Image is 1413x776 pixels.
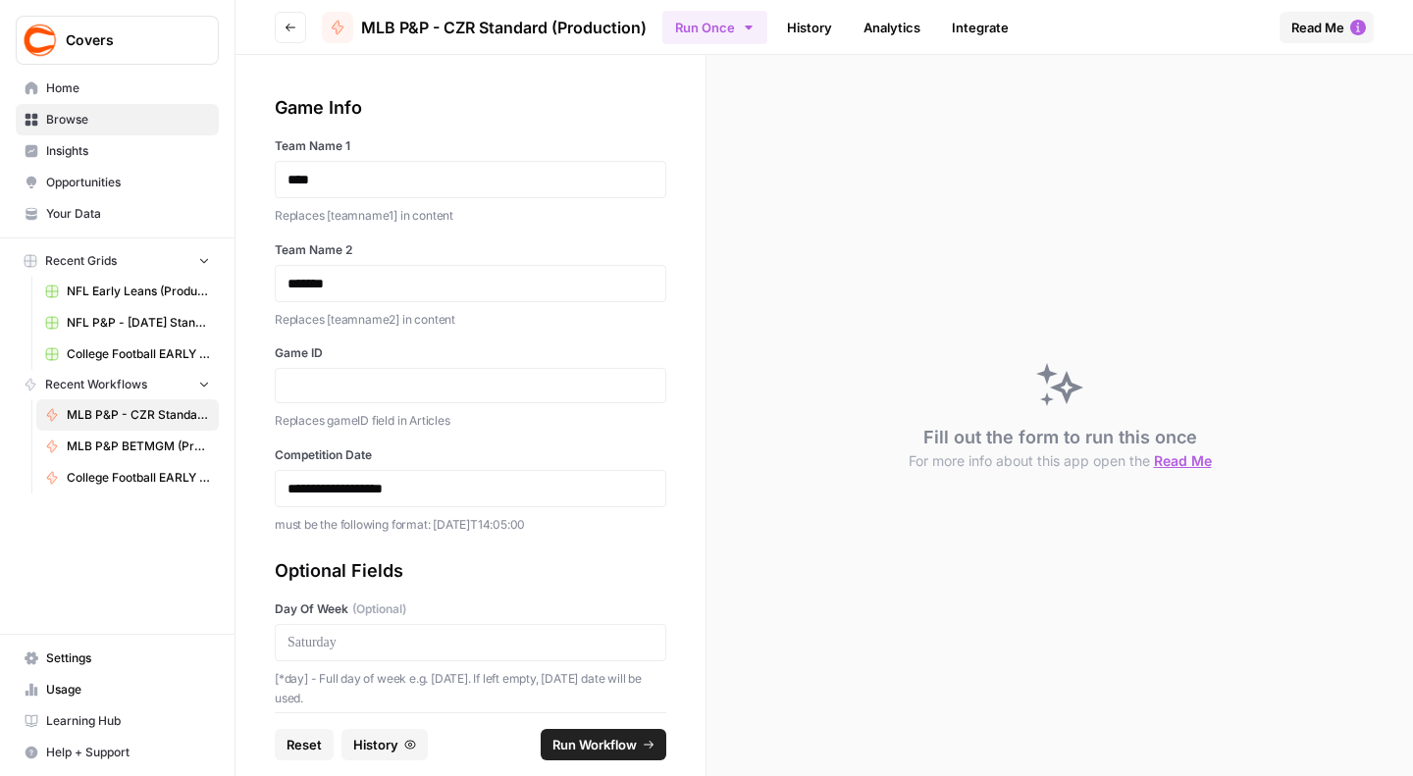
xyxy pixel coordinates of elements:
span: Opportunities [46,174,210,191]
a: Analytics [852,12,932,43]
a: Insights [16,135,219,167]
span: NFL P&P - [DATE] Standard (Production) Grid [67,314,210,332]
a: Learning Hub [16,705,219,737]
a: College Football EARLY LEANS (Production) Grid (1) [36,338,219,370]
button: Workspace: Covers [16,16,219,65]
div: Optional Fields [275,557,666,585]
span: Your Data [46,205,210,223]
button: Help + Support [16,737,219,768]
span: History [353,735,398,754]
button: Recent Workflows [16,370,219,399]
label: Competition Date [275,446,666,464]
label: Game ID [275,344,666,362]
span: Learning Hub [46,712,210,730]
span: Recent Workflows [45,376,147,393]
span: Read Me [1291,18,1344,37]
span: College Football EARLY LEANS (Production) [67,469,210,487]
a: MLB P&P BETMGM (Production) [36,431,219,462]
span: Help + Support [46,744,210,761]
a: Integrate [940,12,1020,43]
a: History [775,12,844,43]
button: History [341,729,428,760]
a: MLB P&P - CZR Standard (Production) [36,399,219,431]
a: Your Data [16,198,219,230]
span: NFL Early Leans (Production) Grid [67,283,210,300]
div: Game Info [275,94,666,122]
span: College Football EARLY LEANS (Production) Grid (1) [67,345,210,363]
span: Reset [287,735,322,754]
label: Team Name 1 [275,137,666,155]
p: Replaces [teamname2] in content [275,310,666,330]
span: Browse [46,111,210,129]
p: Replaces gameID field in Articles [275,411,666,431]
span: MLB P&P BETMGM (Production) [67,438,210,455]
span: Home [46,79,210,97]
a: College Football EARLY LEANS (Production) [36,462,219,493]
span: Insights [46,142,210,160]
a: Settings [16,643,219,674]
a: NFL P&P - [DATE] Standard (Production) Grid [36,307,219,338]
button: Read Me [1280,12,1374,43]
p: [*day] - Full day of week e.g. [DATE]. If left empty, [DATE] date will be used. [275,669,666,707]
img: Covers Logo [23,23,58,58]
button: Reset [275,729,334,760]
label: Team Name 2 [275,241,666,259]
span: Settings [46,649,210,667]
button: Run Once [662,11,767,44]
span: Recent Grids [45,252,117,270]
button: Run Workflow [541,729,666,760]
a: Home [16,73,219,104]
p: Replaces [teamname1] in content [275,206,666,226]
span: Run Workflow [552,735,637,754]
a: MLB P&P - CZR Standard (Production) [322,12,647,43]
label: Day Of Week [275,600,666,618]
div: Fill out the form to run this once [909,424,1212,471]
span: MLB P&P - CZR Standard (Production) [67,406,210,424]
span: Covers [66,30,184,50]
span: Usage [46,681,210,698]
span: (Optional) [352,600,406,618]
span: Read Me [1154,452,1212,469]
p: must be the following format: [DATE]T14:05:00 [275,515,666,535]
button: Recent Grids [16,246,219,276]
a: Usage [16,674,219,705]
button: For more info about this app open the Read Me [909,451,1212,471]
a: Opportunities [16,167,219,198]
a: NFL Early Leans (Production) Grid [36,276,219,307]
span: MLB P&P - CZR Standard (Production) [361,16,647,39]
a: Browse [16,104,219,135]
